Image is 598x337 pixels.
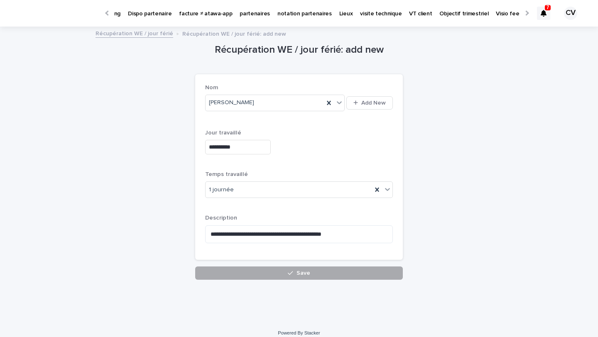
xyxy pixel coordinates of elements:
h1: Récupération WE / jour férié: add new [195,44,403,56]
img: Ls34BcGeRexTGTNfXpUC [17,5,97,22]
button: Save [195,266,403,280]
span: [PERSON_NAME] [209,98,254,107]
span: 1 journée [209,186,234,194]
a: Récupération WE / jour férié [96,28,173,38]
span: Temps travaillé [205,171,248,177]
span: Add New [361,100,386,106]
span: Save [297,270,310,276]
button: Add New [346,96,393,110]
span: Nom [205,85,218,90]
div: CV [564,7,577,20]
div: 7 [537,7,550,20]
p: 7 [547,5,549,10]
span: Description [205,215,237,221]
span: Jour travaillé [205,130,241,136]
p: Récupération WE / jour férié: add new [182,29,286,38]
a: Powered By Stacker [278,330,320,335]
